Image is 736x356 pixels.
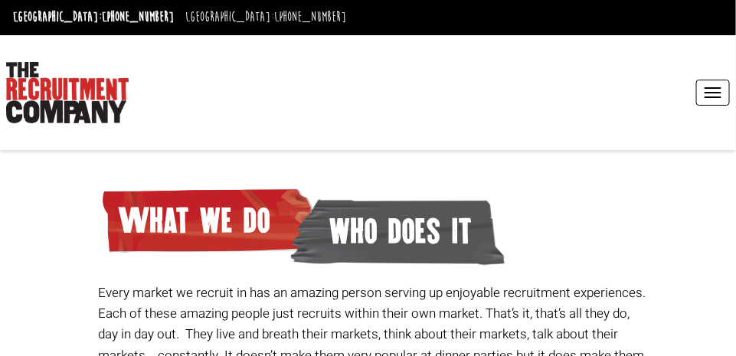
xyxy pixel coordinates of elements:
[275,8,347,25] a: [PHONE_NUMBER]
[10,5,178,29] li: [GEOGRAPHIC_DATA]:
[6,62,129,123] img: The Recruitment Company
[182,5,351,29] li: [GEOGRAPHIC_DATA]:
[103,8,175,25] a: [PHONE_NUMBER]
